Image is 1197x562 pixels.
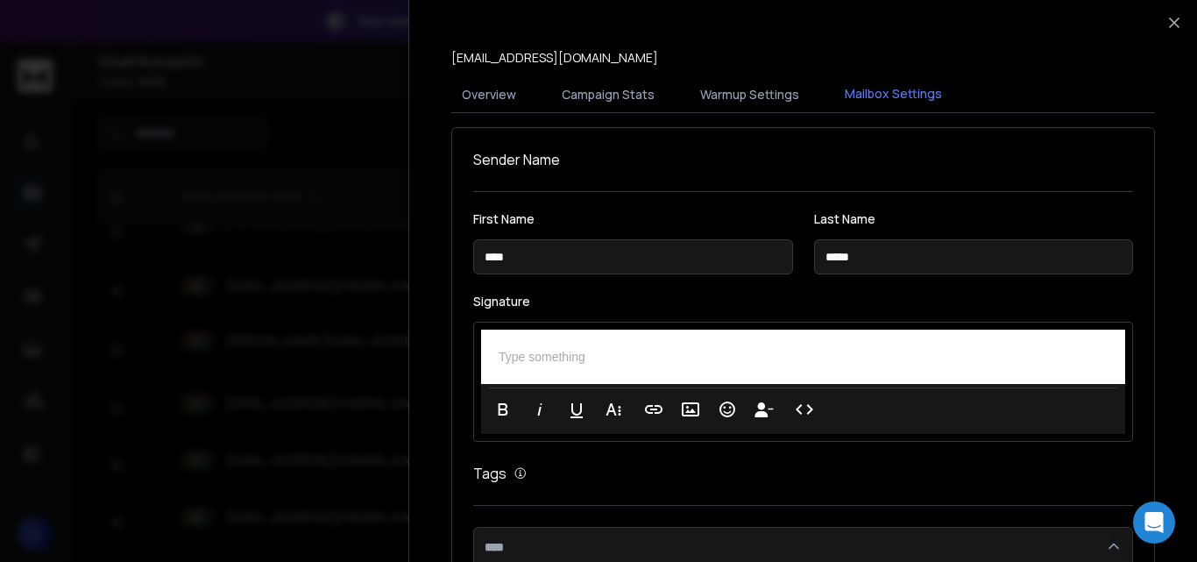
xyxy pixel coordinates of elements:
label: First Name [473,213,793,225]
button: Warmup Settings [690,75,810,114]
button: Mailbox Settings [834,75,953,115]
h1: Sender Name [473,149,1133,170]
button: Bold (Ctrl+B) [486,392,520,427]
button: Insert Unsubscribe Link [747,392,781,427]
button: Italic (Ctrl+I) [523,392,556,427]
button: Insert Image (Ctrl+P) [674,392,707,427]
div: Open Intercom Messenger [1133,502,1175,544]
button: Emoticons [711,392,744,427]
button: Insert Link (Ctrl+K) [637,392,670,427]
p: [EMAIL_ADDRESS][DOMAIN_NAME] [451,49,658,67]
h1: Tags [473,463,506,484]
button: Code View [788,392,821,427]
button: Overview [451,75,527,114]
button: Underline (Ctrl+U) [560,392,593,427]
label: Last Name [814,213,1134,225]
button: More Text [597,392,630,427]
button: Campaign Stats [551,75,665,114]
label: Signature [473,295,1133,308]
